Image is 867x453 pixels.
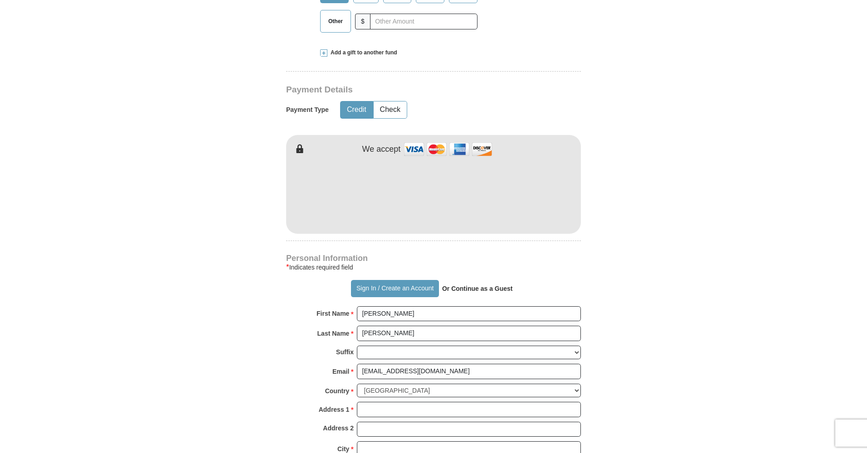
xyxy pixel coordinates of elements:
strong: Suffix [336,346,354,358]
h5: Payment Type [286,106,329,114]
button: Sign In / Create an Account [351,280,438,297]
strong: Email [332,365,349,378]
span: Other [324,14,347,28]
strong: First Name [317,307,349,320]
h4: Personal Information [286,255,581,262]
button: Credit [341,101,373,118]
strong: Country [325,385,350,397]
input: Other Amount [370,14,477,29]
strong: Last Name [317,327,350,340]
button: Check [374,101,407,118]
strong: Address 2 [323,422,354,434]
strong: Address 1 [319,403,350,416]
h3: Payment Details [286,85,517,95]
h4: We accept [362,145,401,154]
img: credit cards accepted [403,140,493,159]
div: Indicates required field [286,262,581,273]
span: Add a gift to another fund [327,49,397,57]
strong: Or Continue as a Guest [442,285,513,292]
span: $ [355,14,370,29]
